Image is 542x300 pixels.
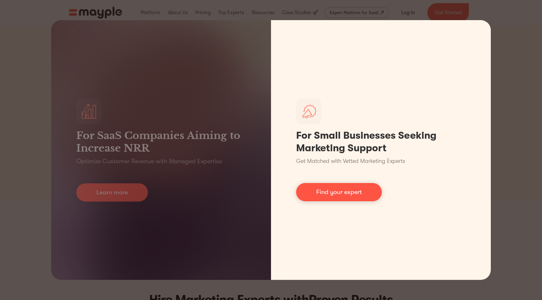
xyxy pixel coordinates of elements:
[76,129,246,154] h3: For SaaS Companies Aiming to Increase NRR
[296,183,382,201] a: Find your expert
[296,129,466,154] h1: For Small Businesses Seeking Marketing Support
[76,183,148,202] a: Learn more
[296,157,405,165] p: Get Matched with Vetted Marketing Experts
[76,157,222,166] p: Optimize Customer Revenue with Managed Expertise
